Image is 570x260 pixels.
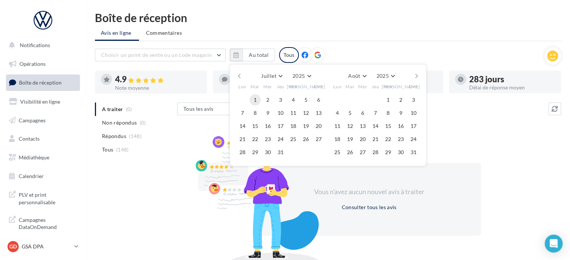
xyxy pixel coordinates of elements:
[395,147,406,158] button: 30
[262,120,273,132] button: 16
[292,73,305,79] span: 2025
[101,52,212,58] span: Choisir un point de vente ou un code magasin
[102,146,113,153] span: Tous
[300,120,312,132] button: 19
[382,120,394,132] button: 15
[314,83,323,90] span: Dim
[275,107,286,119] button: 10
[4,150,81,165] a: Médiathèque
[115,85,201,91] div: Note moyenne
[263,83,272,90] span: Mer
[262,107,273,119] button: 9
[469,75,555,83] div: 283 jours
[262,94,273,105] button: 2
[4,131,81,147] a: Contacts
[262,134,273,145] button: 23
[6,239,80,254] a: GD GSA DPA
[313,134,324,145] button: 27
[348,73,360,79] span: Août
[545,235,563,253] div: Open Intercom Messenger
[230,49,275,61] button: Au total
[115,75,201,84] div: 4.9
[344,147,356,158] button: 26
[370,120,381,132] button: 14
[250,120,261,132] button: 15
[116,147,129,153] span: (148)
[183,105,214,112] span: Tous les avis
[333,83,341,90] span: Lun
[20,98,60,105] span: Visibilité en ligne
[370,134,381,145] button: 21
[250,107,261,119] button: 8
[20,42,50,48] span: Notifications
[382,134,394,145] button: 22
[102,119,137,126] span: Non répondus
[250,94,261,105] button: 1
[19,79,62,86] span: Boîte de réception
[237,107,248,119] button: 7
[262,147,273,158] button: 30
[146,29,182,37] span: Commentaires
[373,71,397,81] button: 2025
[261,73,276,79] span: Juillet
[288,107,299,119] button: 11
[4,74,81,91] a: Boîte de réception
[370,147,381,158] button: 28
[395,120,406,132] button: 16
[4,168,81,184] a: Calendrier
[287,83,325,90] span: [PERSON_NAME]
[409,83,418,90] span: Dim
[129,133,142,139] span: (148)
[275,134,286,145] button: 24
[382,94,394,105] button: 1
[288,120,299,132] button: 18
[275,94,286,105] button: 3
[237,120,248,132] button: 14
[357,107,368,119] button: 6
[469,85,555,90] div: Délai de réponse moyen
[238,83,247,90] span: Lun
[22,243,71,250] p: GSA DPA
[258,71,285,81] button: Juillet
[395,134,406,145] button: 23
[305,187,433,197] div: Vous n'avez aucun nouvel avis à traiter
[9,243,17,250] span: GD
[408,134,419,145] button: 24
[19,117,46,123] span: Campagnes
[19,173,44,179] span: Calendrier
[344,120,356,132] button: 12
[300,134,312,145] button: 26
[19,61,46,67] span: Opérations
[279,47,299,63] div: Tous
[251,83,260,90] span: Mar
[408,107,419,119] button: 10
[4,113,81,128] a: Campagnes
[4,212,81,234] a: Campagnes DataOnDemand
[395,107,406,119] button: 9
[346,83,354,90] span: Mar
[382,147,394,158] button: 29
[332,134,343,145] button: 18
[357,147,368,158] button: 27
[300,94,312,105] button: 5
[370,107,381,119] button: 7
[102,132,126,140] span: Répondus
[140,120,146,126] span: (0)
[345,71,369,81] button: Août
[250,147,261,158] button: 29
[237,147,248,158] button: 28
[344,134,356,145] button: 19
[19,215,77,231] span: Campagnes DataOnDemand
[338,203,399,212] button: Consulter tous les avis
[408,120,419,132] button: 17
[332,120,343,132] button: 11
[313,120,324,132] button: 20
[408,147,419,158] button: 31
[332,107,343,119] button: 4
[358,83,367,90] span: Mer
[4,56,81,72] a: Opérations
[177,103,252,115] button: Tous les avis
[300,107,312,119] button: 12
[4,37,78,53] button: Notifications
[19,190,77,206] span: PLV et print personnalisable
